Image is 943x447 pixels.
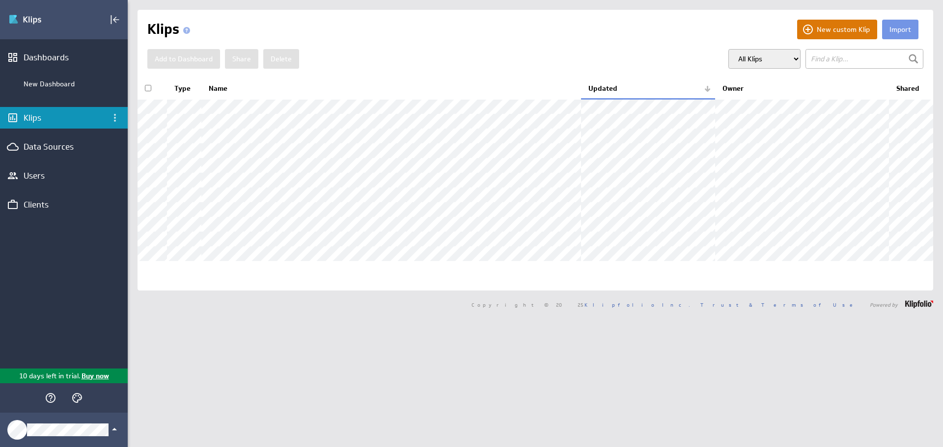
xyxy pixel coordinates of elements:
div: Klips [24,112,104,123]
th: Shared [889,79,933,99]
p: 10 days left in trial. [19,371,81,381]
button: Delete [263,49,299,69]
button: Share [225,49,258,69]
div: Themes [69,390,85,406]
div: Dashboards [24,52,104,63]
img: logo-footer.png [905,300,933,308]
button: Add to Dashboard [147,49,220,69]
div: Data Sources [24,141,104,152]
p: Buy now [81,371,109,381]
h1: Klips [147,20,194,39]
button: Import [882,20,918,39]
div: Klips menu [107,109,123,126]
div: Users [24,170,104,181]
a: Klipfolio Inc. [584,301,690,308]
button: New custom Klip [797,20,877,39]
span: Powered by [870,302,898,307]
svg: Themes [71,392,83,404]
img: Klipfolio klips logo [8,12,77,27]
span: Copyright © 2025 [471,302,690,307]
th: Owner [715,79,889,99]
div: New Dashboard [24,79,123,88]
div: Help [42,390,59,406]
div: Go to Dashboards [8,12,77,27]
th: Type [167,79,201,99]
th: Name [201,79,581,99]
div: Collapse [107,11,123,28]
a: Trust & Terms of Use [700,301,860,308]
input: Find a Klip... [805,49,923,69]
th: Updated [581,79,715,99]
div: Clients [24,199,104,210]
